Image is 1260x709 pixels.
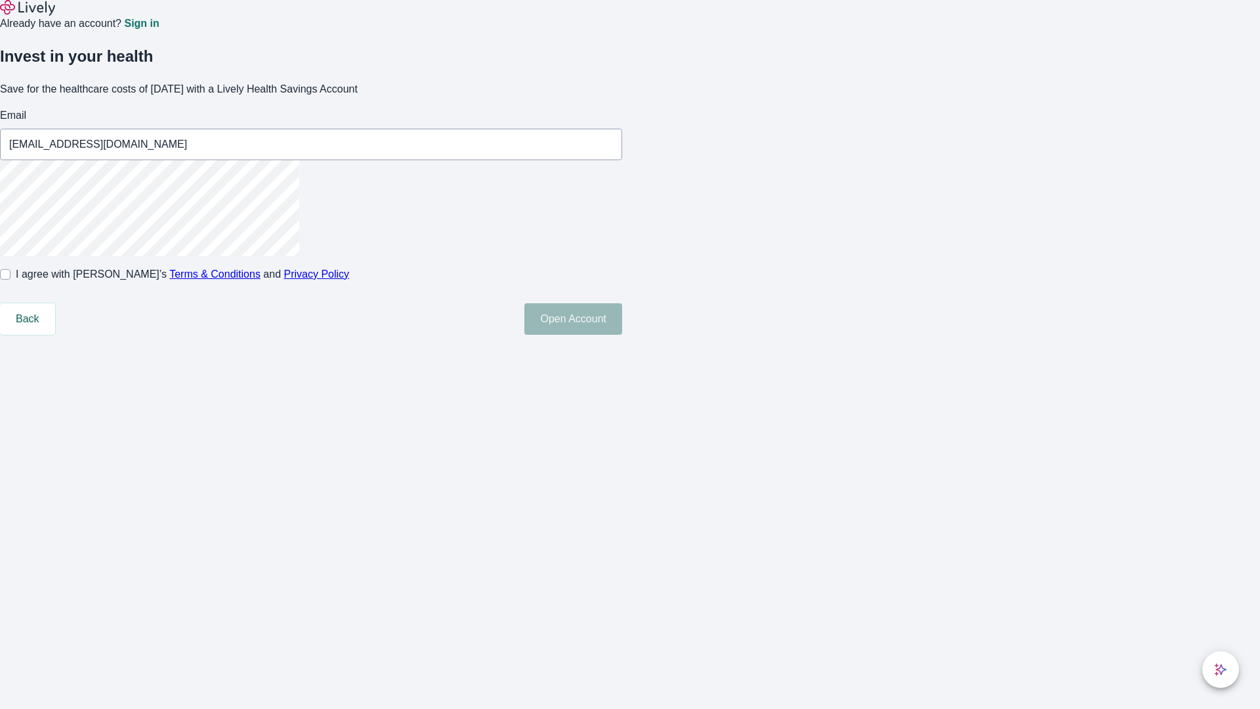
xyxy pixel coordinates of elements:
[16,267,349,282] span: I agree with [PERSON_NAME]’s and
[1214,663,1227,676] svg: Lively AI Assistant
[1202,651,1239,688] button: chat
[284,269,350,280] a: Privacy Policy
[169,269,261,280] a: Terms & Conditions
[124,18,159,29] a: Sign in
